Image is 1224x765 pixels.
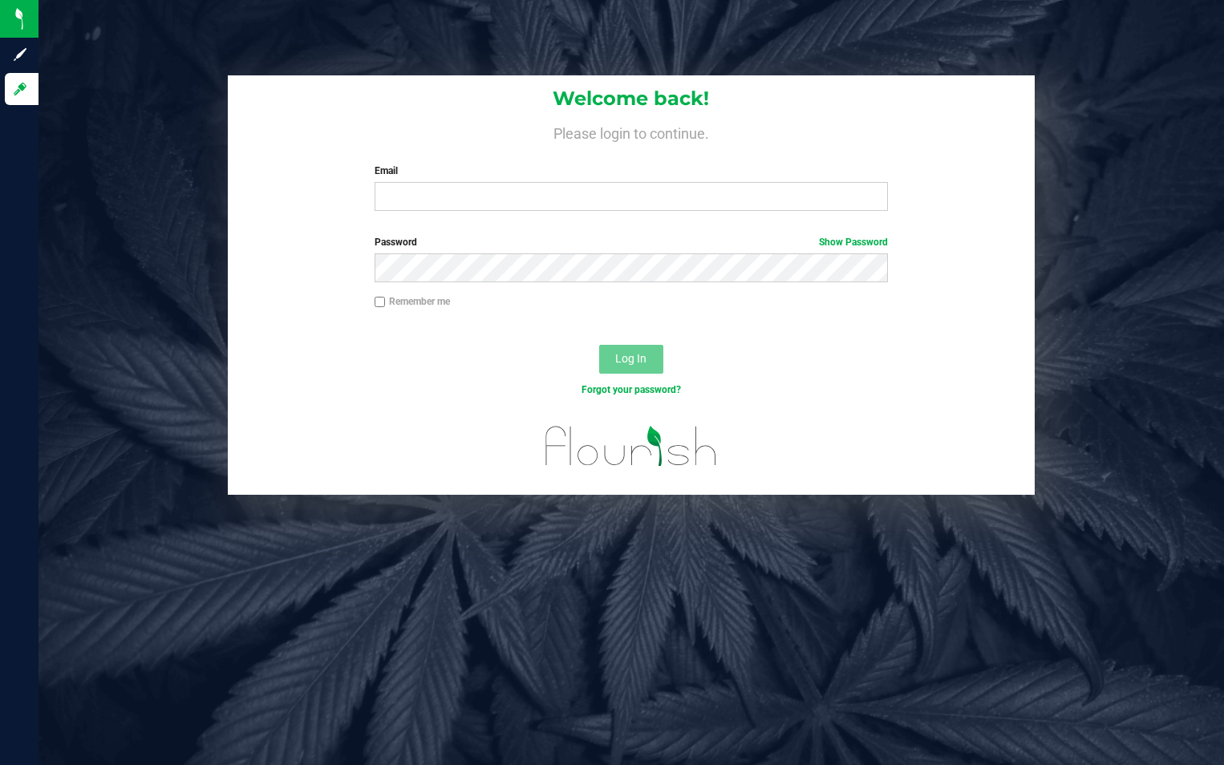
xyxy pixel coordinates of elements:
inline-svg: Log in [12,81,28,97]
label: Remember me [375,294,450,309]
inline-svg: Sign up [12,47,28,63]
h1: Welcome back! [228,88,1034,109]
label: Email [375,164,888,178]
button: Log In [599,345,663,374]
h4: Please login to continue. [228,122,1034,141]
input: Remember me [375,297,386,308]
span: Log In [615,352,646,365]
img: flourish_logo.svg [530,414,732,479]
span: Password [375,237,417,248]
a: Forgot your password? [582,384,681,395]
a: Show Password [819,237,888,248]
